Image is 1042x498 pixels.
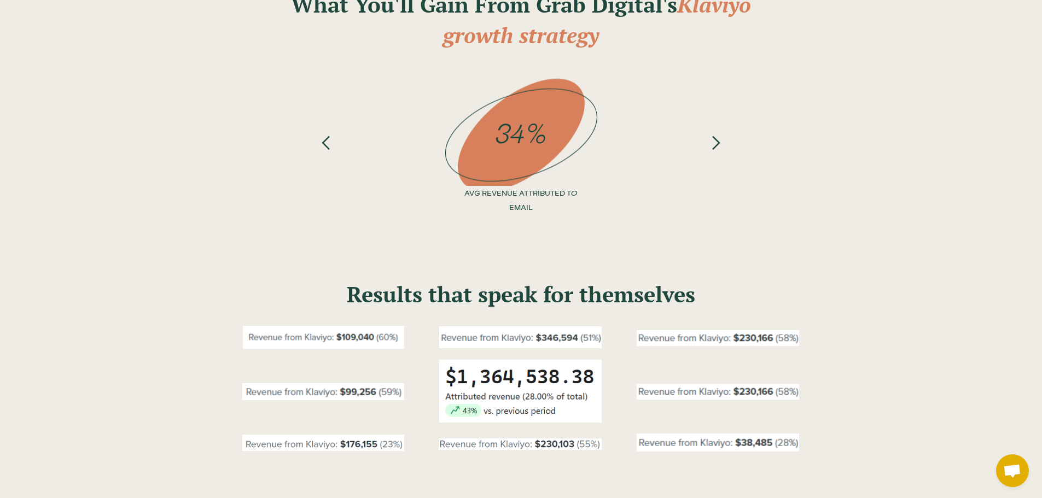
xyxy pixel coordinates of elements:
div: Open chat [996,454,1029,487]
p: AVG REVENUE ATTRIBUTED TO EMAIL [456,186,586,214]
div: 1 of 4 [305,78,738,222]
img: revenue from klaviyo: $230166 [637,384,799,400]
strong: Results that speak for themselves [347,279,695,308]
img: revenue result from klaviyo: $109040 [439,326,602,348]
img: revenue result from klaviyo: $230103 [439,438,602,450]
img: revenue result from klaviyo: $1365538 [439,360,602,422]
img: revenue result from klaviyo: $230166 [637,330,799,346]
div: carousel [305,78,738,222]
div: previous slide [305,78,348,222]
em: 34% [494,116,548,148]
img: revenue result from klaviyo: $176155 [242,435,405,452]
img: revenue result from klaviyo: $99256 [242,383,405,400]
img: revenue result from klaviyo: $109040 [242,326,405,349]
div: next slide [694,78,738,222]
img: revenue result from klaviyo: $38485 [637,433,799,452]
